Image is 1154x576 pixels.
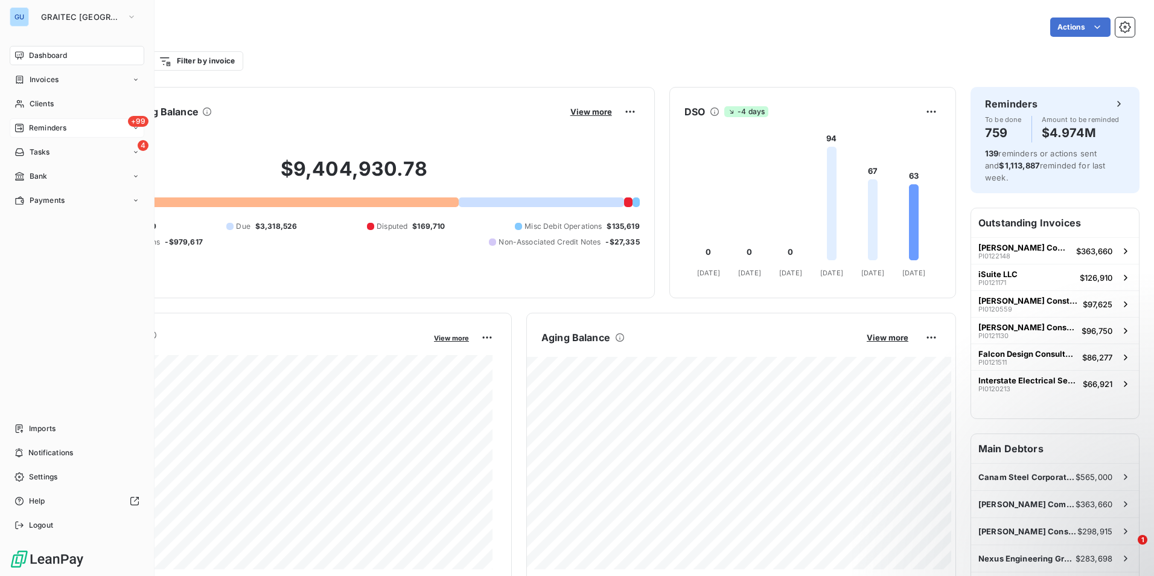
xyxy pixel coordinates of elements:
tspan: [DATE] [779,269,802,277]
span: View more [867,333,908,342]
span: $66,921 [1083,379,1112,389]
tspan: [DATE] [902,269,925,277]
span: Due [236,221,250,232]
a: Help [10,491,144,511]
span: Invoices [30,74,59,85]
span: reminders or actions sent and reminded for last week. [985,149,1106,182]
span: [PERSON_NAME] Construction [978,322,1077,332]
button: Filter by invoice [151,51,243,71]
button: [PERSON_NAME] ConstructionPI0120559$97,625 [971,290,1139,317]
span: Interstate Electrical Services [978,376,1078,385]
span: -$979,617 [165,237,202,248]
span: Dashboard [29,50,67,61]
button: View more [430,332,473,343]
span: $97,625 [1083,299,1112,309]
span: Payments [30,195,65,206]
span: Misc Debit Operations [524,221,602,232]
span: $3,318,526 [255,221,298,232]
button: View more [567,106,616,117]
tspan: [DATE] [738,269,761,277]
img: Logo LeanPay [10,549,84,569]
button: Falcon Design ConsultantsPI0121511$86,277 [971,344,1139,370]
button: [PERSON_NAME] CompanyPI0122148$363,660 [971,237,1139,264]
span: Monthly Revenue [68,342,426,355]
span: Nexus Engineering Group LLC [978,554,1076,563]
button: iSuite LLCPI0121171$126,910 [971,264,1139,290]
span: $283,698 [1076,554,1112,563]
span: PI0120559 [978,306,1012,313]
h4: 759 [985,123,1022,142]
span: Imports [29,423,56,434]
span: To be done [985,116,1022,123]
span: Falcon Design Consultants [978,349,1077,359]
span: Settings [29,472,57,482]
span: PI0121130 [978,332,1009,339]
span: GRAITEC [GEOGRAPHIC_DATA] [41,12,122,22]
span: $126,910 [1080,273,1112,283]
button: [PERSON_NAME] ConstructionPI0121130$96,750 [971,317,1139,344]
span: Bank [30,171,48,182]
h2: $9,404,930.78 [68,157,640,193]
span: Logout [29,520,53,531]
div: GU [10,7,29,27]
span: -4 days [724,106,768,117]
iframe: Intercom notifications message [913,459,1154,543]
h6: Aging Balance [541,330,610,345]
span: +99 [128,116,148,127]
tspan: [DATE] [697,269,720,277]
span: PI0121171 [978,279,1006,286]
span: iSuite LLC [978,269,1018,279]
button: Interstate Electrical ServicesPI0120213$66,921 [971,370,1139,397]
span: [PERSON_NAME] Company [978,243,1071,252]
h6: Main Debtors [971,434,1139,463]
span: PI0120213 [978,385,1010,392]
h6: Reminders [985,97,1038,111]
span: Disputed [377,221,407,232]
span: $86,277 [1082,353,1112,362]
span: Clients [30,98,54,109]
span: View more [434,334,469,342]
h6: DSO [684,104,705,119]
tspan: [DATE] [820,269,843,277]
button: Actions [1050,18,1111,37]
iframe: Intercom live chat [1113,535,1142,564]
span: $96,750 [1082,326,1112,336]
span: PI0121511 [978,359,1007,366]
span: [PERSON_NAME] Construction [978,296,1078,306]
span: $169,710 [412,221,445,232]
h4: $4.974M [1042,123,1120,142]
span: 1 [1138,535,1147,545]
span: $1,113,887 [999,161,1040,170]
span: 4 [138,140,148,151]
span: Tasks [30,147,50,158]
span: Non-Associated Credit Notes [499,237,601,248]
span: Reminders [29,123,66,133]
span: -$27,335 [605,237,639,248]
button: View more [863,332,912,343]
h6: Outstanding Invoices [971,208,1139,237]
span: Amount to be reminded [1042,116,1120,123]
tspan: [DATE] [861,269,884,277]
span: 139 [985,149,998,158]
span: View more [570,107,612,117]
span: Notifications [28,447,73,458]
span: Help [29,496,45,507]
span: $135,619 [607,221,639,232]
span: $363,660 [1076,246,1112,256]
span: PI0122148 [978,252,1010,260]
